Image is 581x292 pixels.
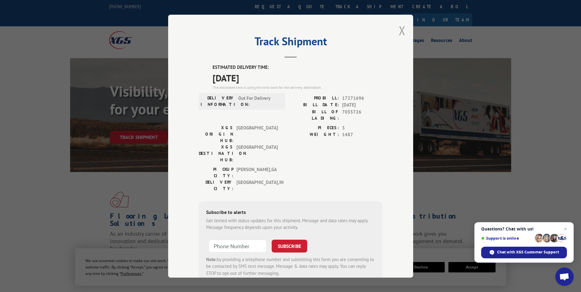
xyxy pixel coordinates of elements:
[199,166,233,179] label: PICKUP CITY:
[199,179,233,192] label: DELIVERY CITY:
[206,217,375,231] div: Get texted with status updates for this shipment. Message and data rates may apply. Message frequ...
[199,37,383,49] h2: Track Shipment
[209,239,267,252] input: Phone Number
[342,102,383,109] span: [DATE]
[399,22,406,39] button: Close modal
[291,131,339,138] label: WEIGHT:
[272,239,307,252] button: SUBSCRIBE
[291,102,339,109] label: BILL DATE:
[201,95,235,107] label: DELIVERY INFORMATION:
[199,144,233,163] label: XGS DESTINATION HUB:
[213,64,383,71] label: ESTIMATED DELIVERY TIME:
[481,247,567,258] div: Chat with XGS Customer Support
[481,236,533,241] span: Support is online
[342,108,383,121] span: 7055726
[236,124,278,144] span: [GEOGRAPHIC_DATA]
[238,95,280,107] span: Out For Delivery
[291,95,339,102] label: PROBILL:
[555,268,574,286] div: Open chat
[291,108,339,121] label: BILL OF LADING:
[342,131,383,138] span: 1487
[481,226,567,231] span: Questions? Chat with us!
[236,144,278,163] span: [GEOGRAPHIC_DATA]
[199,124,233,144] label: XGS ORIGIN HUB:
[497,249,559,255] span: Chat with XGS Customer Support
[562,225,569,233] span: Close chat
[291,124,339,131] label: PIECES:
[236,166,278,179] span: [PERSON_NAME] , GA
[206,256,375,277] div: by providing a telephone number and submitting this form you are consenting to be contacted by SM...
[236,179,278,192] span: [GEOGRAPHIC_DATA] , IN
[206,208,375,217] div: Subscribe to alerts
[213,84,383,90] div: The estimated time is using the time zone for the delivery destination.
[213,71,383,84] span: [DATE]
[342,124,383,131] span: 3
[342,95,383,102] span: 17271696
[206,256,217,262] strong: Note:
